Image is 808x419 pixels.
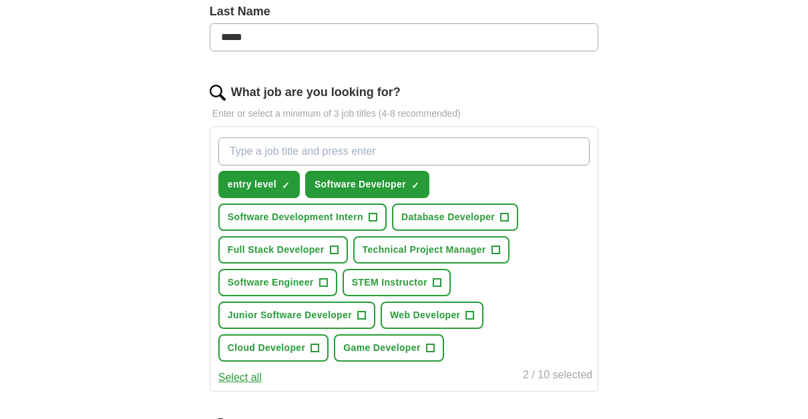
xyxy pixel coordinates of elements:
button: Software Engineer [218,269,337,296]
button: Game Developer [334,334,443,362]
span: entry level [228,177,276,191]
label: Last Name [210,3,598,21]
span: Database Developer [401,210,495,224]
button: Select all [218,370,262,386]
span: ✓ [411,180,419,191]
button: STEM Instructor [343,269,451,296]
img: search.png [210,85,226,101]
button: Full Stack Developer [218,236,348,264]
input: Type a job title and press enter [218,137,590,165]
span: STEM Instructor [352,276,427,290]
span: Software Engineer [228,276,314,290]
span: Full Stack Developer [228,243,325,257]
button: Web Developer [381,302,483,329]
button: Software Development Intern [218,203,387,231]
button: Software Developer✓ [305,171,429,198]
button: Junior Software Developer [218,302,375,329]
span: Software Development Intern [228,210,363,224]
span: Web Developer [390,308,460,322]
button: Technical Project Manager [353,236,510,264]
span: Software Developer [315,177,406,191]
span: Junior Software Developer [228,308,352,322]
span: ✓ [282,180,290,191]
span: Technical Project Manager [363,243,486,257]
label: What job are you looking for? [231,83,401,101]
div: 2 / 10 selected [523,367,592,386]
button: Database Developer [392,203,518,231]
button: Cloud Developer [218,334,329,362]
button: entry level✓ [218,171,300,198]
span: Game Developer [343,341,420,355]
span: Cloud Developer [228,341,306,355]
p: Enter or select a minimum of 3 job titles (4-8 recommended) [210,107,598,121]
